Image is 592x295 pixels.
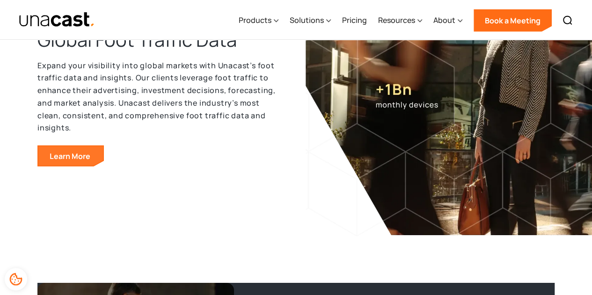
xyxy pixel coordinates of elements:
div: Cookie Preferences [5,268,27,290]
div: Solutions [290,1,331,40]
a: Book a Meeting [474,9,552,32]
a: Pricing [342,1,367,40]
div: Solutions [290,14,324,26]
div: Resources [378,14,415,26]
a: home [19,12,95,28]
img: Unacast text logo [19,12,95,28]
h2: The Industry Leader in Global Foot Traffic Data [37,3,281,52]
a: Learn more about our foot traffic data [38,146,103,166]
div: Products [239,1,278,40]
div: About [433,14,455,26]
div: Products [239,14,271,26]
div: Resources [378,1,422,40]
p: Expand your visibility into global markets with Unacast’s foot traffic data and insights. Our cli... [37,59,281,134]
div: About [433,1,462,40]
img: Search icon [562,15,573,26]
